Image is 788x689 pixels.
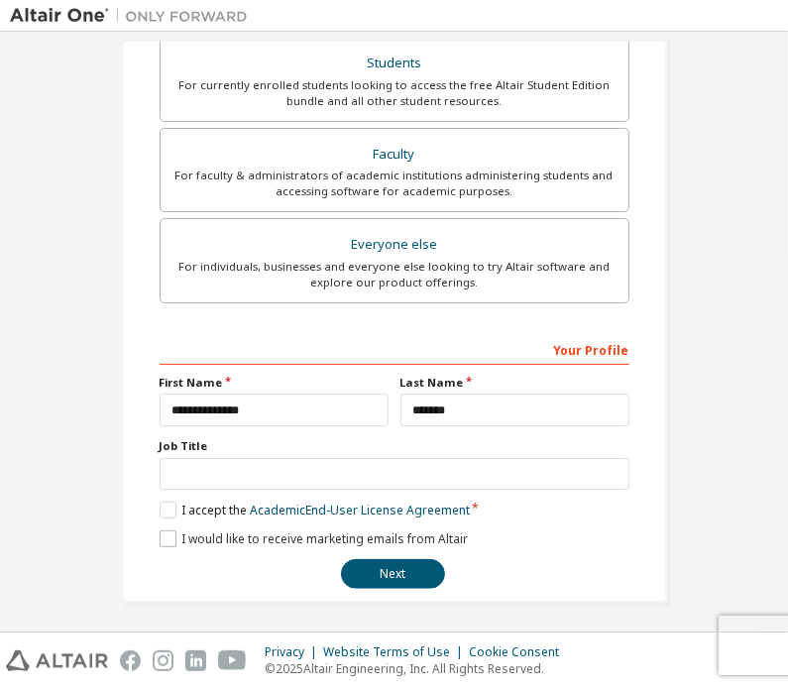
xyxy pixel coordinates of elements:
[172,168,617,199] div: For faculty & administrators of academic institutions administering students and accessing softwa...
[185,650,206,671] img: linkedin.svg
[341,559,445,589] button: Next
[160,530,468,547] label: I would like to receive marketing emails from Altair
[172,50,617,77] div: Students
[172,231,617,259] div: Everyone else
[153,650,173,671] img: instagram.svg
[265,644,323,660] div: Privacy
[160,333,629,365] div: Your Profile
[469,644,571,660] div: Cookie Consent
[10,6,258,26] img: Altair One
[160,502,470,518] label: I accept the
[172,141,617,169] div: Faculty
[400,375,629,391] label: Last Name
[172,259,617,290] div: For individuals, businesses and everyone else looking to try Altair software and explore our prod...
[120,650,141,671] img: facebook.svg
[160,375,389,391] label: First Name
[265,660,571,677] p: © 2025 Altair Engineering, Inc. All Rights Reserved.
[172,77,617,109] div: For currently enrolled students looking to access the free Altair Student Edition bundle and all ...
[323,644,469,660] div: Website Terms of Use
[160,438,629,454] label: Job Title
[250,502,470,518] a: Academic End-User License Agreement
[218,650,247,671] img: youtube.svg
[6,650,108,671] img: altair_logo.svg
